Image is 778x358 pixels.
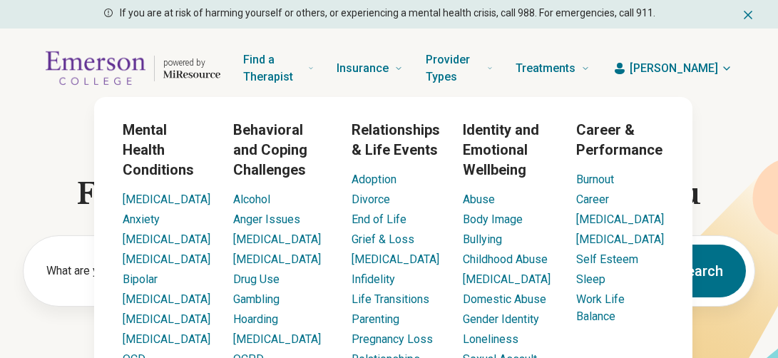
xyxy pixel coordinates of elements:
[123,312,210,326] a: [MEDICAL_DATA]
[352,213,406,226] a: End of Life
[463,193,495,206] a: Abuse
[233,252,321,266] a: [MEDICAL_DATA]
[46,46,220,91] a: Home page
[123,332,210,346] a: [MEDICAL_DATA]
[516,40,590,97] a: Treatments
[463,312,539,326] a: Gender Identity
[463,120,553,180] h3: Identity and Emotional Wellbeing
[352,120,440,160] h3: Relationships & Life Events
[123,232,210,246] a: [MEDICAL_DATA]
[576,213,664,226] a: [MEDICAL_DATA]
[233,292,280,306] a: Gambling
[576,272,605,286] a: Sleep
[576,173,614,186] a: Burnout
[741,6,755,23] button: Dismiss
[463,213,523,226] a: Body Image
[123,272,158,286] a: Bipolar
[426,40,493,97] a: Provider Types
[426,50,481,87] span: Provider Types
[233,193,270,206] a: Alcohol
[9,97,778,349] div: Find a Therapist
[516,58,575,78] span: Treatments
[463,232,502,246] a: Bullying
[576,292,625,323] a: Work Life Balance
[123,120,210,180] h3: Mental Health Conditions
[463,332,518,346] a: Loneliness
[352,312,399,326] a: Parenting
[352,272,395,286] a: Infidelity
[576,252,638,266] a: Self Esteem
[576,120,664,160] h3: Career & Performance
[352,173,396,186] a: Adoption
[233,272,280,286] a: Drug Use
[120,6,655,21] p: If you are at risk of harming yourself or others, or experiencing a mental health crisis, call 98...
[630,60,718,77] span: [PERSON_NAME]
[243,40,314,97] a: Find a Therapist
[233,312,278,326] a: Hoarding
[576,232,664,246] a: [MEDICAL_DATA]
[352,193,390,206] a: Divorce
[352,292,429,306] a: Life Transitions
[233,213,300,226] a: Anger Issues
[123,292,210,306] a: [MEDICAL_DATA]
[123,213,160,226] a: Anxiety
[352,232,414,246] a: Grief & Loss
[337,58,389,78] span: Insurance
[123,193,210,206] a: [MEDICAL_DATA]
[337,40,403,97] a: Insurance
[243,50,302,87] span: Find a Therapist
[352,252,439,266] a: [MEDICAL_DATA]
[233,120,329,180] h3: Behavioral and Coping Challenges
[233,232,321,246] a: [MEDICAL_DATA]
[463,272,551,286] a: [MEDICAL_DATA]
[576,193,609,206] a: Career
[233,332,321,346] a: [MEDICAL_DATA]
[352,332,433,346] a: Pregnancy Loss
[463,252,548,266] a: Childhood Abuse
[613,60,732,77] button: [PERSON_NAME]
[123,252,210,266] a: [MEDICAL_DATA]
[163,57,220,68] p: powered by
[463,292,546,306] a: Domestic Abuse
